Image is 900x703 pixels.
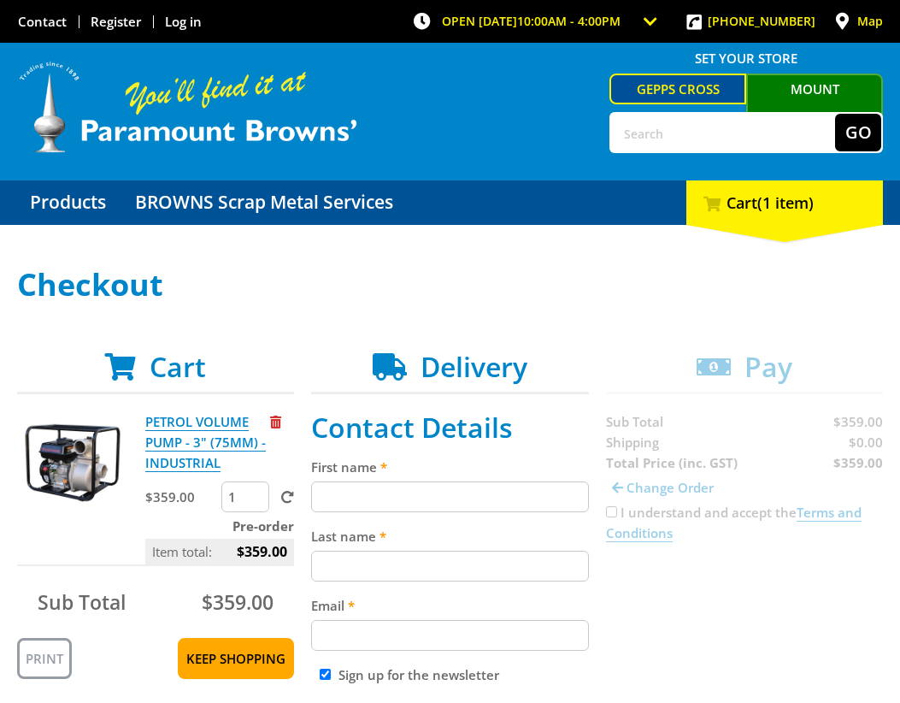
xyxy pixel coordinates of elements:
[311,526,588,546] label: Last name
[237,539,287,564] span: $359.00
[17,60,359,155] img: Paramount Browns'
[145,516,294,536] p: Pre-order
[311,551,588,582] input: Please enter your last name.
[311,620,588,651] input: Please enter your email address.
[18,13,67,30] a: Go to the Contact page
[421,348,527,385] span: Delivery
[202,588,274,616] span: $359.00
[165,13,202,30] a: Log in
[311,457,588,477] label: First name
[517,13,621,29] span: 10:00am - 4:00pm
[145,539,294,564] p: Item total:
[91,13,141,30] a: Go to the registration page
[122,180,406,225] a: Go to the BROWNS Scrap Metal Services page
[686,180,883,225] div: Cart
[609,74,746,104] a: Gepps Cross
[17,180,119,225] a: Go to the Products page
[609,44,883,72] span: Set your store
[746,74,883,132] a: Mount [PERSON_NAME]
[611,114,835,151] input: Search
[835,114,881,151] button: Go
[757,192,814,213] span: (1 item)
[38,588,126,616] span: Sub Total
[145,487,218,507] p: $359.00
[150,348,206,385] span: Cart
[311,595,588,616] label: Email
[442,13,621,29] span: OPEN [DATE]
[270,413,281,430] a: Remove from cart
[17,268,883,302] h1: Checkout
[21,411,124,514] img: PETROL VOLUME PUMP - 3" (75MM) - INDUSTRIAL
[311,411,588,444] h2: Contact Details
[311,481,588,512] input: Please enter your first name.
[17,638,72,679] a: Print
[338,666,499,683] label: Sign up for the newsletter
[178,638,294,679] a: Keep Shopping
[145,413,266,472] a: PETROL VOLUME PUMP - 3" (75MM) - INDUSTRIAL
